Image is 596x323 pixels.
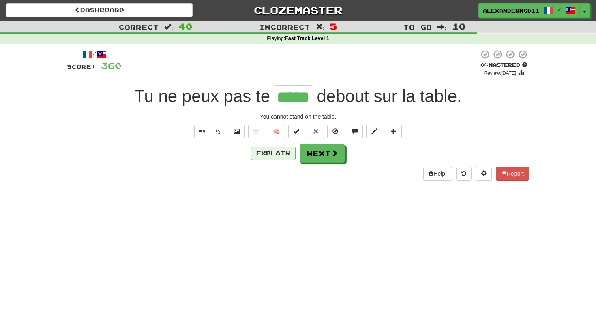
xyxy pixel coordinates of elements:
button: Discuss sentence (alt+u) [347,125,363,138]
span: pas [224,87,251,106]
span: : [316,23,325,30]
a: Clozemaster [205,3,391,17]
span: . [312,87,462,106]
span: ne [158,87,177,106]
span: 0 % [480,62,489,68]
a: Alexandermcd11 / [478,3,580,18]
span: 40 [179,21,193,31]
div: Mastered [479,62,529,69]
button: Favorite sentence (alt+f) [248,125,264,138]
button: Set this sentence to 100% Mastered (alt+m) [288,125,304,138]
span: Incorrect [259,23,310,31]
span: debout [317,87,369,106]
button: Edit sentence (alt+d) [366,125,382,138]
span: la [402,87,416,106]
span: 10 [452,21,466,31]
span: / [557,6,562,12]
div: You cannot stand on the table. [67,113,529,121]
div: / [67,49,122,59]
span: Score: [67,63,96,70]
button: Ignore sentence (alt+i) [327,125,343,138]
button: Reset to 0% Mastered (alt+r) [308,125,324,138]
span: 360 [101,60,122,70]
span: Alexandermcd11 [483,7,540,14]
div: Text-to-speech controls [193,125,225,138]
button: Add to collection (alt+a) [386,125,402,138]
span: sur [374,87,397,106]
button: 🧠 [268,125,285,138]
button: Next [300,144,345,163]
span: te [256,87,270,106]
button: Help! [423,167,452,181]
strong: Fast Track Level 1 [285,36,329,41]
button: Play sentence audio (ctl+space) [194,125,210,138]
span: Correct [119,23,159,31]
span: : [164,23,173,30]
span: Tu [134,87,153,106]
a: Dashboard [6,3,193,17]
span: : [437,23,446,30]
button: ½ [210,125,225,138]
button: Show image (alt+x) [229,125,245,138]
small: Review: [DATE] [484,70,517,76]
span: peux [182,87,219,106]
span: 5 [330,21,337,31]
button: Report [496,167,529,181]
button: Round history (alt+y) [456,167,472,181]
button: Explain [251,147,296,160]
span: table [420,87,457,106]
span: To go [403,23,432,31]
